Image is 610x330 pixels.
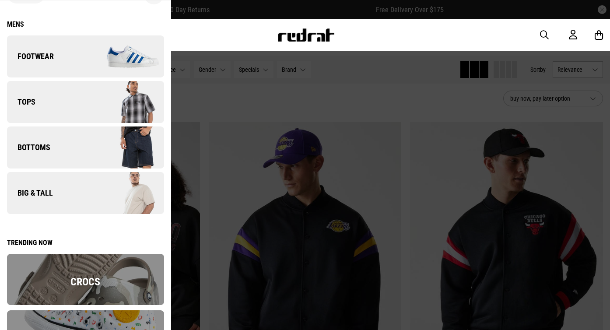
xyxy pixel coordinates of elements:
[7,51,54,62] span: Footwear
[7,254,164,305] img: overlay.png
[7,142,50,153] span: Bottoms
[7,20,164,28] a: Mens
[85,80,164,124] img: Company
[85,35,164,78] img: Company
[7,97,35,107] span: Tops
[277,28,335,42] img: Redrat logo
[85,171,164,215] img: Company
[7,239,164,247] div: Trending now
[7,126,164,169] a: Bottoms Company
[7,4,33,30] button: Open LiveChat chat widget
[7,35,164,77] a: Footwear Company
[7,81,164,123] a: Tops Company
[85,126,164,169] img: Company
[70,276,100,288] span: Crocs
[7,188,53,198] span: Big & Tall
[7,298,164,307] a: Crocs
[7,172,164,214] a: Big & Tall Company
